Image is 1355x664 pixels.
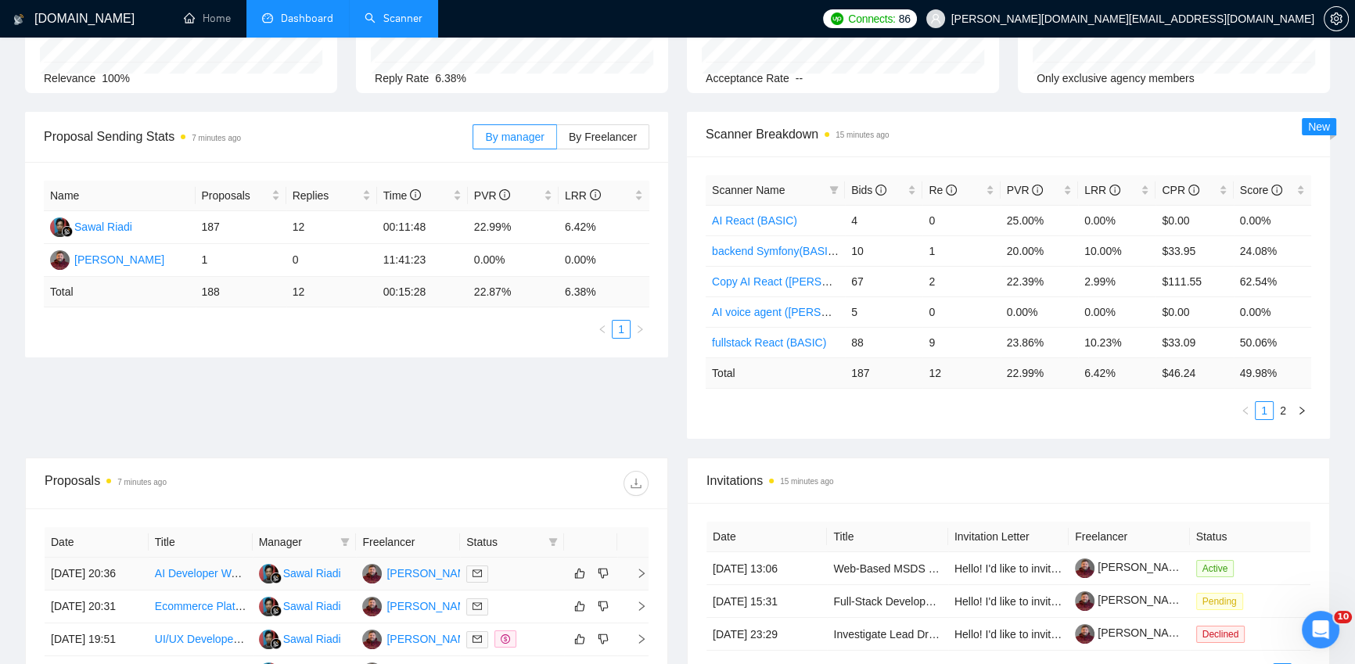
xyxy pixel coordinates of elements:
td: 10 [845,235,922,266]
span: Relevance [44,72,95,84]
span: user [930,13,941,24]
img: gigradar-bm.png [271,638,282,649]
span: Proposal Sending Stats [44,127,473,146]
a: Pending [1196,594,1249,607]
span: right [624,633,647,644]
span: 6.38% [435,72,466,84]
span: info-circle [1032,185,1043,196]
td: 23.86% [1001,327,1078,357]
img: c1Solt7VbwHmdfN9daG-llb3HtbK8lHyvFES2IJpurApVoU8T7FGrScjE2ec-Wjl2v [1075,624,1094,644]
span: PVR [474,189,511,202]
td: 10.23% [1078,327,1156,357]
span: info-circle [875,185,886,196]
td: $0.00 [1156,205,1233,235]
td: 0.00% [1001,296,1078,327]
iframe: Intercom live chat [1302,611,1339,648]
a: KP[PERSON_NAME] [362,599,476,612]
img: SR [259,597,279,616]
td: 2 [922,266,1000,296]
span: filter [829,185,839,195]
td: 0.00% [1234,205,1311,235]
td: 0 [922,296,1000,327]
td: 62.54% [1234,266,1311,296]
li: 1 [1255,401,1274,420]
td: 2.99% [1078,266,1156,296]
img: gigradar-bm.png [271,572,282,583]
td: Total [706,357,845,388]
td: $0.00 [1156,296,1233,327]
span: Dashboard [281,12,333,25]
span: Re [929,184,957,196]
td: Ecommerce Platform Development with React and Django [149,590,253,623]
a: AI React (BASIC) [712,214,797,227]
img: KP [362,564,382,583]
button: dislike [594,564,613,583]
td: $ 46.24 [1156,357,1233,388]
li: Next Page [631,320,649,339]
li: Previous Page [593,320,612,339]
a: AI voice agent ([PERSON_NAME]) [712,306,882,318]
td: Investigate Lead Drop on Website Post-July [827,618,947,651]
time: 15 minutes ago [780,477,833,486]
td: Total [44,277,196,307]
td: 0.00% [1078,296,1156,327]
a: 2 [1274,402,1292,419]
span: Pending [1196,593,1243,610]
img: upwork-logo.png [831,13,843,25]
button: dislike [594,630,613,648]
img: KP [362,597,382,616]
a: KP[PERSON_NAME] [362,566,476,579]
span: Active [1196,560,1235,577]
a: Declined [1196,627,1252,640]
th: Freelancer [1069,522,1189,552]
span: like [574,633,585,645]
span: info-circle [590,189,601,200]
span: LRR [1084,184,1120,196]
span: 86 [899,10,911,27]
span: info-circle [946,185,957,196]
time: 7 minutes ago [117,478,167,486]
td: [DATE] 15:31 [706,585,827,618]
td: 187 [196,211,286,244]
span: Scanner Name [712,184,785,196]
a: Ecommerce Platform Development with React and Django [155,600,438,612]
td: 88 [845,327,922,357]
td: 11:41:23 [377,244,468,277]
td: 6.42 % [1078,357,1156,388]
td: 67 [845,266,922,296]
li: Previous Page [1236,401,1255,420]
td: 6.38 % [559,277,649,307]
span: Connects: [848,10,895,27]
td: 49.98 % [1234,357,1311,388]
a: SRSawal Riadi [50,220,132,232]
span: filter [545,530,561,554]
a: UI/UX Developer for Financial Data Platform (React + AWS) [155,633,445,645]
span: LRR [565,189,601,202]
a: KP[PERSON_NAME] [50,253,164,265]
span: Time [383,189,421,202]
span: Score [1240,184,1282,196]
td: [DATE] 23:29 [706,618,827,651]
a: AI Developer Wanted for Smart PDF Data Extraction Tool (LLMs, RAG, NLP) [155,567,527,580]
td: 0.00% [559,244,649,277]
span: left [1241,406,1250,415]
img: gigradar-bm.png [62,226,73,237]
td: [DATE] 13:06 [706,552,827,585]
span: dislike [598,633,609,645]
td: [DATE] 19:51 [45,623,149,656]
th: Proposals [196,181,286,211]
td: 12 [286,211,377,244]
td: Full-Stack Developers with AI Expertise for SaaS Platform [827,585,947,618]
a: [PERSON_NAME] [1075,561,1188,573]
td: UI/UX Developer for Financial Data Platform (React + AWS) [149,623,253,656]
td: 0.00% [1078,205,1156,235]
td: 187 [845,357,922,388]
button: dislike [594,597,613,616]
span: filter [337,530,353,554]
time: 15 minutes ago [836,131,889,139]
td: 4 [845,205,922,235]
td: 22.99 % [1001,357,1078,388]
button: like [570,597,589,616]
a: backend Symfony(BASIC) [712,245,839,257]
td: [DATE] 20:36 [45,558,149,590]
